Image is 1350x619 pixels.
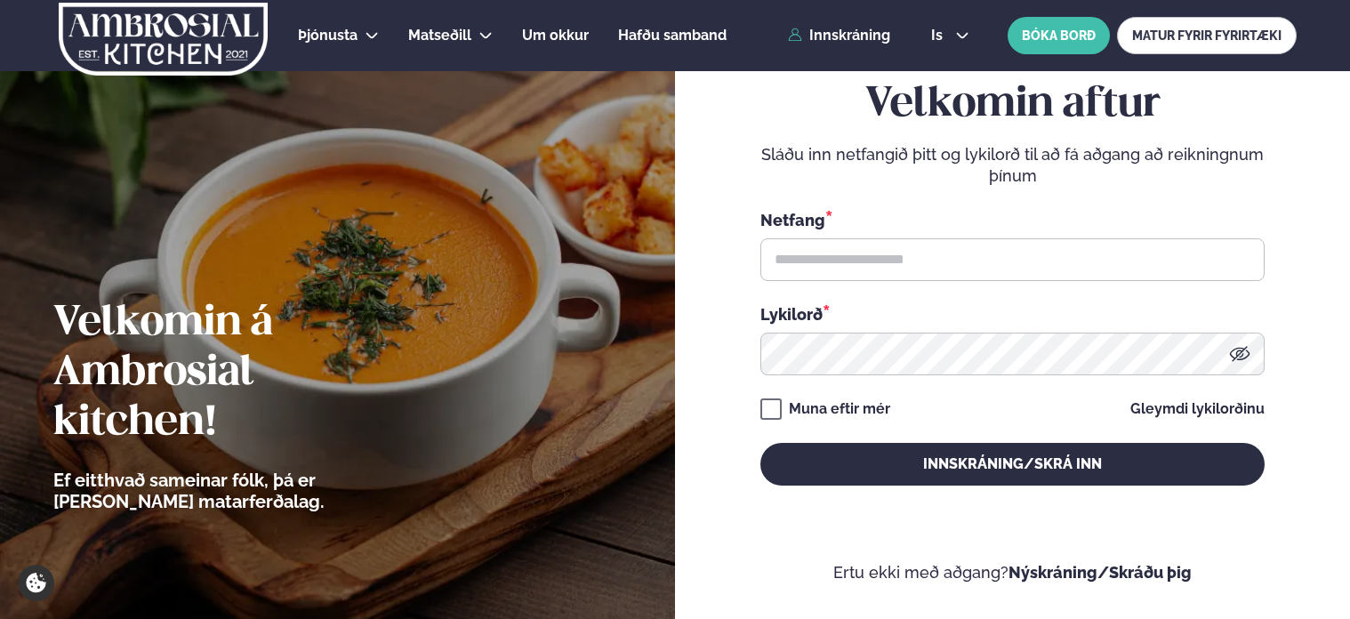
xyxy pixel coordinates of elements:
[760,208,1265,231] div: Netfang
[522,27,589,44] span: Um okkur
[1130,402,1265,416] a: Gleymdi lykilorðinu
[728,562,1297,583] p: Ertu ekki með aðgang?
[760,443,1265,486] button: Innskráning/Skrá inn
[931,28,948,43] span: is
[298,25,358,46] a: Þjónusta
[408,25,471,46] a: Matseðill
[1008,563,1192,582] a: Nýskráning/Skráðu þig
[18,565,54,601] a: Cookie settings
[522,25,589,46] a: Um okkur
[618,25,727,46] a: Hafðu samband
[53,470,422,512] p: Ef eitthvað sameinar fólk, þá er [PERSON_NAME] matarferðalag.
[408,27,471,44] span: Matseðill
[298,27,358,44] span: Þjónusta
[788,28,890,44] a: Innskráning
[760,80,1265,130] h2: Velkomin aftur
[618,27,727,44] span: Hafðu samband
[57,3,269,76] img: logo
[760,302,1265,326] div: Lykilorð
[1117,17,1297,54] a: MATUR FYRIR FYRIRTÆKI
[53,299,422,448] h2: Velkomin á Ambrosial kitchen!
[760,144,1265,187] p: Sláðu inn netfangið þitt og lykilorð til að fá aðgang að reikningnum þínum
[1008,17,1110,54] button: BÓKA BORÐ
[917,28,984,43] button: is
